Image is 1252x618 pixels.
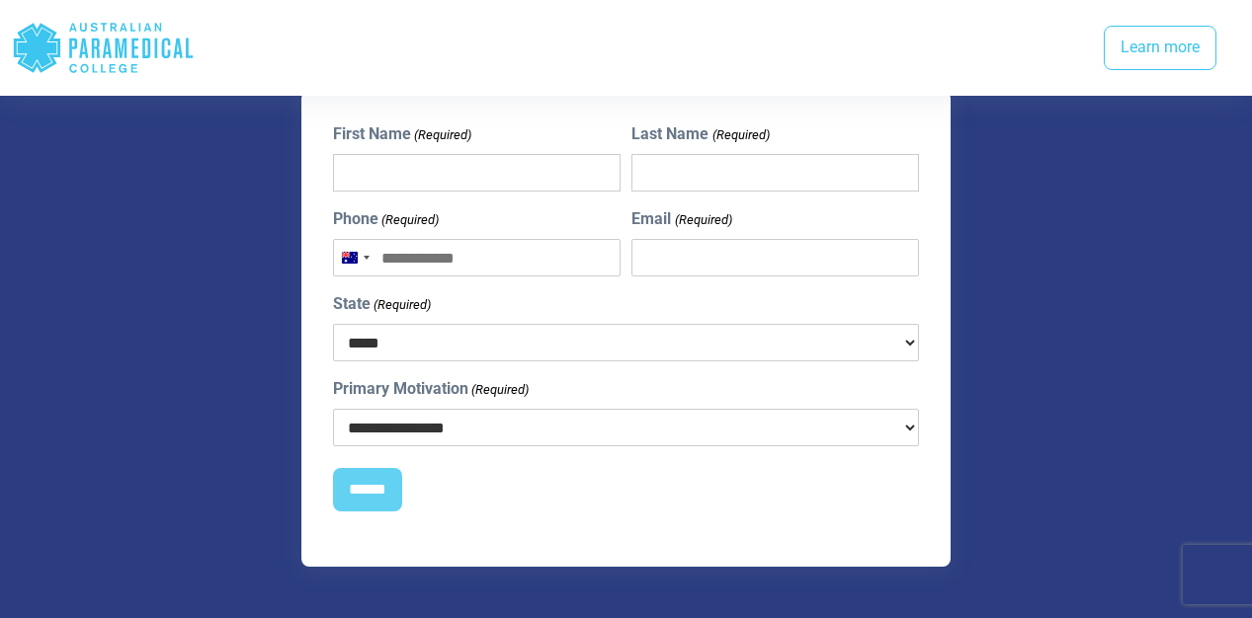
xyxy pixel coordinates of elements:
div: Australian Paramedical College [12,16,195,80]
label: Primary Motivation [333,377,529,401]
span: (Required) [469,380,529,400]
span: (Required) [710,125,770,145]
span: (Required) [372,295,431,315]
span: (Required) [412,125,471,145]
button: Selected country [334,240,376,275]
label: Phone [333,207,439,231]
label: First Name [333,122,471,146]
span: (Required) [379,210,439,230]
span: (Required) [673,210,732,230]
a: Learn more [1104,26,1216,71]
label: State [333,292,431,316]
label: Last Name [631,122,769,146]
label: Email [631,207,731,231]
